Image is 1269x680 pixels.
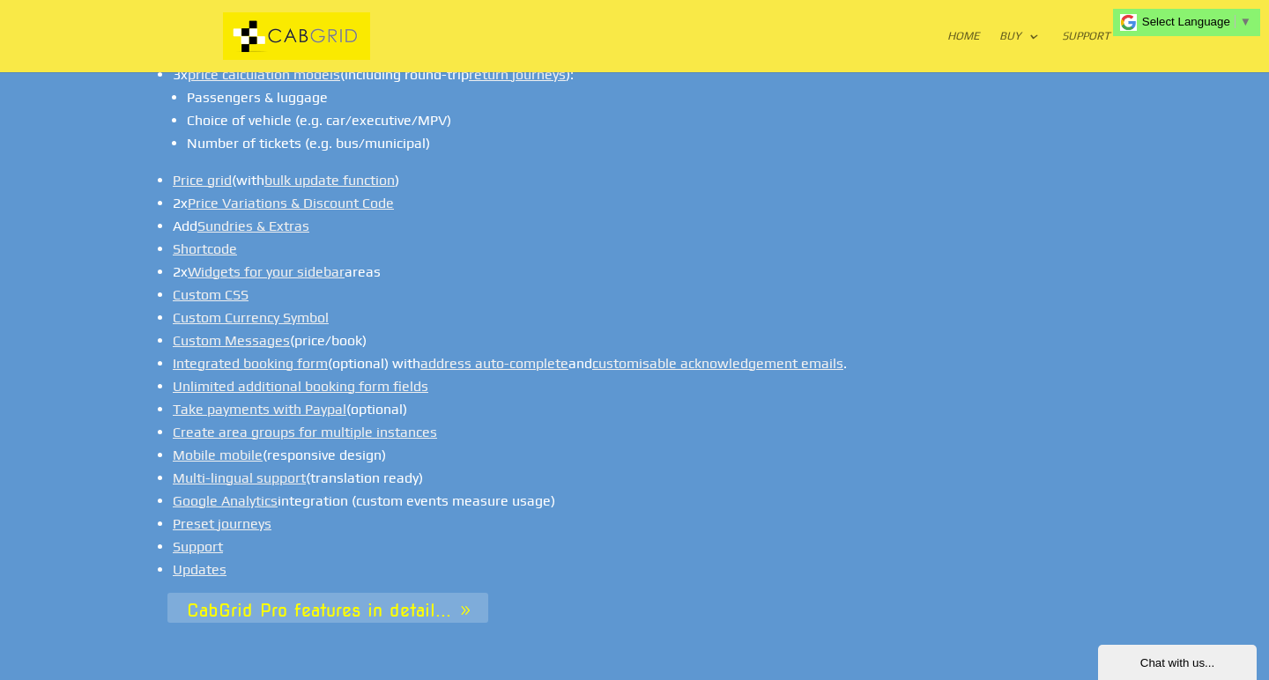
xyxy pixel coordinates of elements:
[173,63,1110,169] li: 3x (including round-trip ):
[173,215,1110,238] li: Add
[173,447,263,463] a: Mobile mobile
[592,355,843,372] a: customisable acknowledgement emails
[1098,641,1260,680] iframe: chat widget
[187,86,1110,109] li: Passengers & luggage
[173,261,1110,284] li: 2x areas
[187,109,1110,132] li: Choice of vehicle (e.g. car/executive/MPV)
[173,309,329,326] a: Custom Currency Symbol
[1062,30,1110,72] a: Support
[173,329,1110,352] li: (price/book)
[173,352,1110,375] li: (optional) with and .
[420,355,568,372] a: address auto-complete
[167,593,488,623] a: CabGrid Pro features in detail...
[1235,15,1236,28] span: ​
[188,195,394,211] a: Price Variations & Discount Code
[173,424,437,440] a: Create area groups for multiple instances
[173,469,306,486] a: Multi-lingual support
[173,378,428,395] a: Unlimited additional booking form fields
[173,398,1110,421] li: (optional)
[162,12,431,61] img: CabGrid
[1240,15,1251,28] span: ▼
[173,240,237,257] a: Shortcode
[188,66,340,83] a: price calculation models
[173,192,1110,215] li: 2x
[947,30,980,72] a: Home
[173,169,1110,192] li: (with )
[188,263,345,280] a: Widgets for your sidebar
[173,286,249,303] a: Custom CSS
[173,561,226,578] a: Updates
[173,355,328,372] a: Integrated booking form
[173,401,346,418] a: Take payments with Paypal
[264,172,395,188] a: bulk update function
[173,467,1110,490] li: (translation ready)
[173,492,278,509] a: Google Analytics
[469,66,566,83] a: return journeys
[173,515,271,532] a: Preset journeys
[187,132,1110,155] li: Number of tickets (e.g. bus/municipal)
[173,444,1110,467] li: (responsive design)
[173,538,223,555] a: Support
[173,490,1110,513] li: integration (custom events measure usage)
[1142,15,1251,28] a: Select Language​
[197,218,309,234] a: Sundries & Extras
[1142,15,1230,28] span: Select Language
[173,172,232,188] a: Price grid
[999,30,1039,72] a: Buy
[173,332,290,349] a: Custom Messages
